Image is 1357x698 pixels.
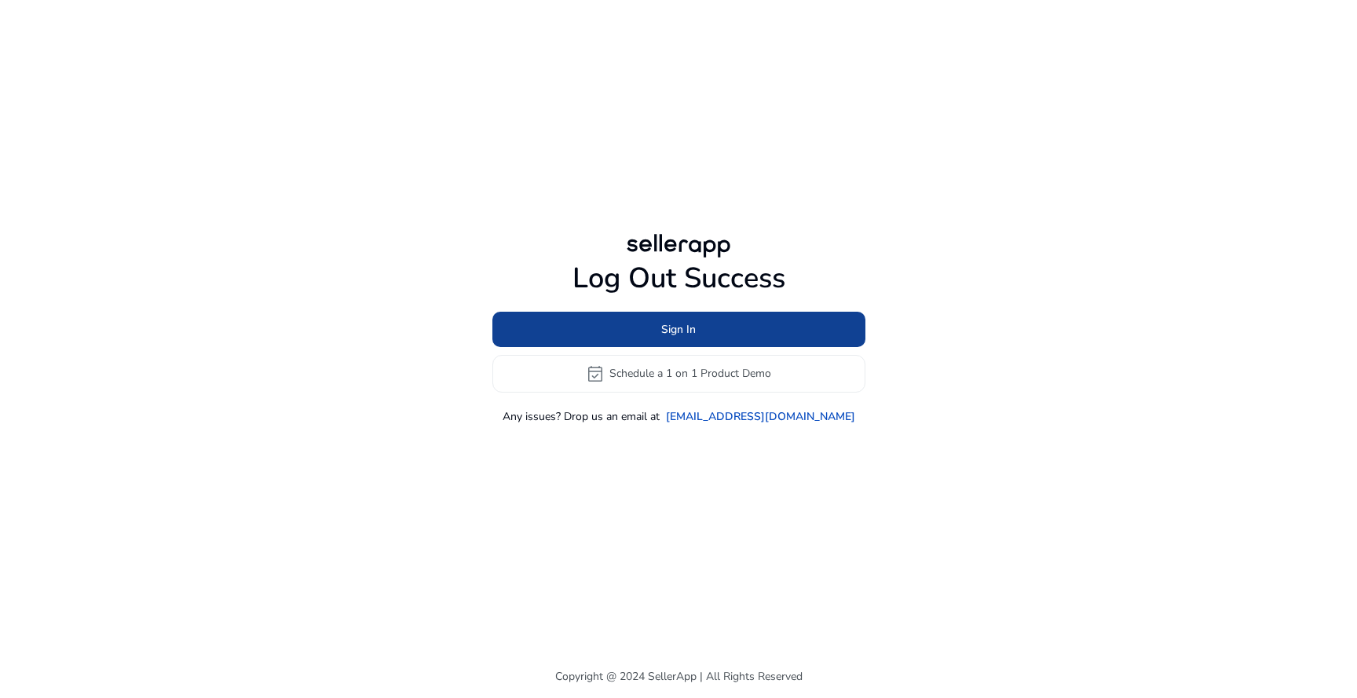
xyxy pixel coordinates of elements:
h1: Log Out Success [492,261,865,295]
button: event_availableSchedule a 1 on 1 Product Demo [492,355,865,393]
p: Any issues? Drop us an email at [503,408,660,425]
span: Sign In [661,321,696,338]
button: Sign In [492,312,865,347]
span: event_available [586,364,605,383]
a: [EMAIL_ADDRESS][DOMAIN_NAME] [666,408,855,425]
